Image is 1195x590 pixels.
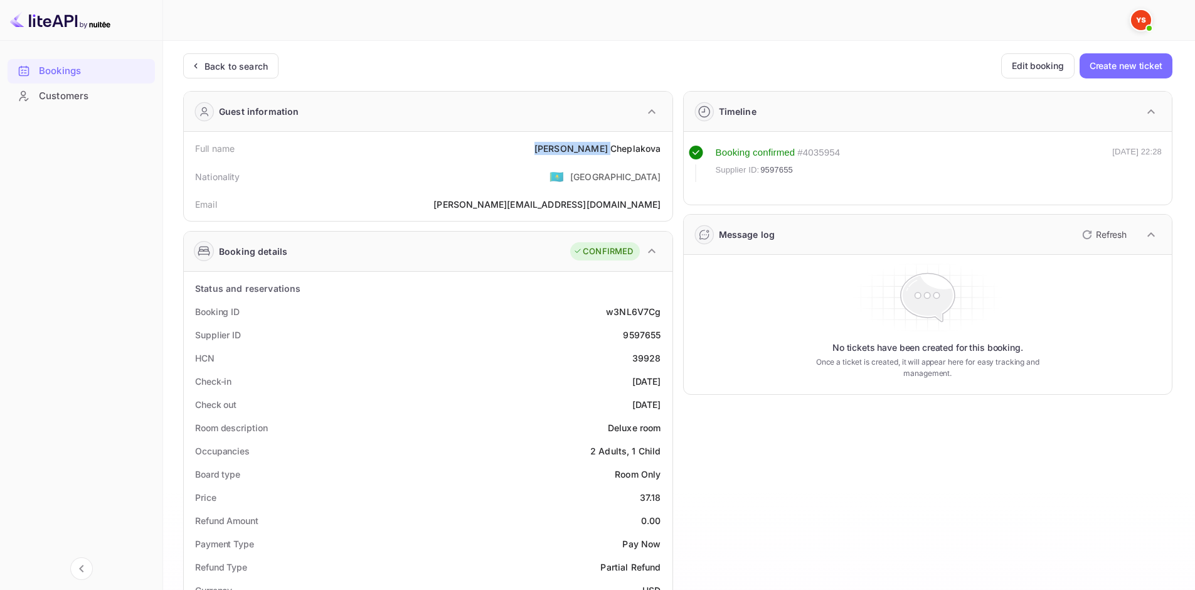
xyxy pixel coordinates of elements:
[622,537,661,550] div: Pay Now
[719,105,757,118] div: Timeline
[8,84,155,109] div: Customers
[615,468,661,481] div: Room Only
[600,560,661,574] div: Partial Refund
[195,351,215,365] div: HCN
[573,245,633,258] div: CONFIRMED
[204,60,268,73] div: Back to search
[570,170,661,183] div: [GEOGRAPHIC_DATA]
[760,164,793,176] span: 9597655
[8,59,155,83] div: Bookings
[550,165,564,188] span: United States
[195,198,217,211] div: Email
[534,142,661,155] div: [PERSON_NAME] Cheplakova
[832,341,1023,354] p: No tickets have been created for this booking.
[716,164,760,176] span: Supplier ID:
[632,375,661,388] div: [DATE]
[590,444,661,458] div: 2 Adults, 1 Child
[195,398,236,411] div: Check out
[433,198,661,211] div: [PERSON_NAME][EMAIL_ADDRESS][DOMAIN_NAME]
[632,351,661,365] div: 39928
[195,142,235,155] div: Full name
[640,491,661,504] div: 37.18
[195,514,258,527] div: Refund Amount
[1131,10,1151,30] img: Yandex Support
[39,64,149,78] div: Bookings
[195,444,250,458] div: Occupancies
[623,328,661,341] div: 9597655
[219,245,287,258] div: Booking details
[8,59,155,82] a: Bookings
[641,514,661,527] div: 0.00
[195,468,240,481] div: Board type
[608,421,661,434] div: Deluxe room
[70,557,93,580] button: Collapse navigation
[797,146,840,160] div: # 4035954
[195,328,241,341] div: Supplier ID
[39,89,149,104] div: Customers
[195,491,216,504] div: Price
[1112,146,1162,182] div: [DATE] 22:28
[796,357,1059,379] p: Once a ticket is created, it will appear here for easy tracking and management.
[632,398,661,411] div: [DATE]
[8,84,155,107] a: Customers
[195,560,247,574] div: Refund Type
[1075,225,1132,245] button: Refresh
[195,282,300,295] div: Status and reservations
[1096,228,1127,241] p: Refresh
[195,375,231,388] div: Check-in
[1001,53,1075,78] button: Edit booking
[195,421,267,434] div: Room description
[195,537,254,550] div: Payment Type
[10,10,110,30] img: LiteAPI logo
[1080,53,1172,78] button: Create new ticket
[195,170,240,183] div: Nationality
[219,105,299,118] div: Guest information
[606,305,661,318] div: w3NL6V7Cg
[719,228,775,241] div: Message log
[195,305,240,318] div: Booking ID
[716,146,795,160] div: Booking confirmed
